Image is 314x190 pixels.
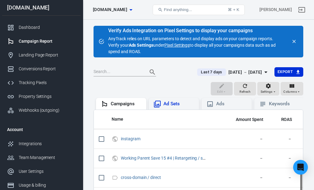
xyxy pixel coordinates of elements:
[19,168,76,175] div: User Settings
[273,116,292,123] span: The total return on ad spend
[283,89,297,95] span: Columns
[2,165,81,178] a: User Settings
[93,6,127,14] span: samcart.com
[228,155,263,161] span: －
[228,7,239,12] div: ⌘ + K
[281,82,303,95] button: Columns
[108,28,286,55] div: AnyTrack relies on URL parameters to detect and display ads on your campaign reports. Verify your...
[121,136,140,141] a: instagram
[281,117,292,123] span: ROAS
[94,68,143,76] input: Search...
[2,90,81,103] a: Property Settings
[19,107,76,114] div: Webhooks (outgoing)
[290,37,298,46] button: close
[293,160,308,175] div: Open Intercom Messenger
[192,67,274,77] button: Last 7 days[DATE] － [DATE]
[111,101,141,107] div: Campaigns
[228,175,263,181] span: －
[121,156,208,160] span: Working Parent Save 15 #4 | Retargeting / social / Facebook, Instagram
[112,135,118,143] svg: UTM & Web Traffic
[273,136,292,142] span: －
[19,182,76,188] div: Usage & billing
[2,103,81,117] a: Webhooks (outgoing)
[228,68,262,76] div: [DATE] － [DATE]
[112,116,123,122] span: Name
[19,52,76,58] div: Landing Page Report
[19,79,76,86] div: Tracking Pixels
[163,101,194,107] div: Ad Sets
[112,155,118,162] svg: UTM & Web Traffic
[236,116,263,123] span: The estimated total amount of money you've spent on your campaign, ad set or ad during its schedule.
[2,137,81,151] a: Integrations
[294,2,309,17] a: Sign out
[273,155,292,161] span: －
[2,21,81,34] a: Dashboard
[198,69,224,75] span: Last 7 days
[129,43,154,48] strong: Ads Settings
[236,117,263,123] span: Amount Spent
[228,116,263,123] span: The estimated total amount of money you've spent on your campaign, ad set or ad during its schedule.
[234,82,256,95] button: Refresh
[19,141,76,147] div: Integrations
[2,76,81,90] a: Tracking Pixels
[108,28,286,34] div: Verify Ads Integration on Pixel Settings to display your campaigns
[2,34,81,48] a: Campaign Report
[164,7,192,12] span: Find anything...
[112,174,118,181] svg: Direct
[145,65,160,79] button: Search
[269,101,300,107] div: Keywords
[121,175,162,180] span: cross-domain / direct
[228,136,263,142] span: －
[19,154,76,161] div: Team Management
[19,38,76,45] div: Campaign Report
[121,156,255,161] a: Working Parent Save 15 #4 | Retargeting / social / Facebook, Instagram
[273,175,292,181] span: －
[2,122,81,137] li: Account
[112,116,131,122] span: Name
[2,62,81,76] a: Conversions Report
[261,89,273,95] span: Settings
[153,5,245,15] button: Find anything...⌘ + K
[164,42,190,48] a: Pixel Settings
[259,6,292,13] div: Account id: 2prkmgRZ
[274,67,303,77] button: Export
[216,101,247,107] div: Ads
[239,89,251,95] span: Refresh
[19,24,76,31] div: Dashboard
[121,137,141,141] span: instagram
[19,66,76,72] div: Conversions Report
[2,48,81,62] a: Landing Page Report
[90,4,135,15] button: [DOMAIN_NAME]
[257,82,279,95] button: Settings
[2,5,81,10] div: [DOMAIN_NAME]
[121,175,161,180] a: cross-domain / direct
[281,116,292,123] span: The total return on ad spend
[19,93,76,100] div: Property Settings
[2,151,81,165] a: Team Management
